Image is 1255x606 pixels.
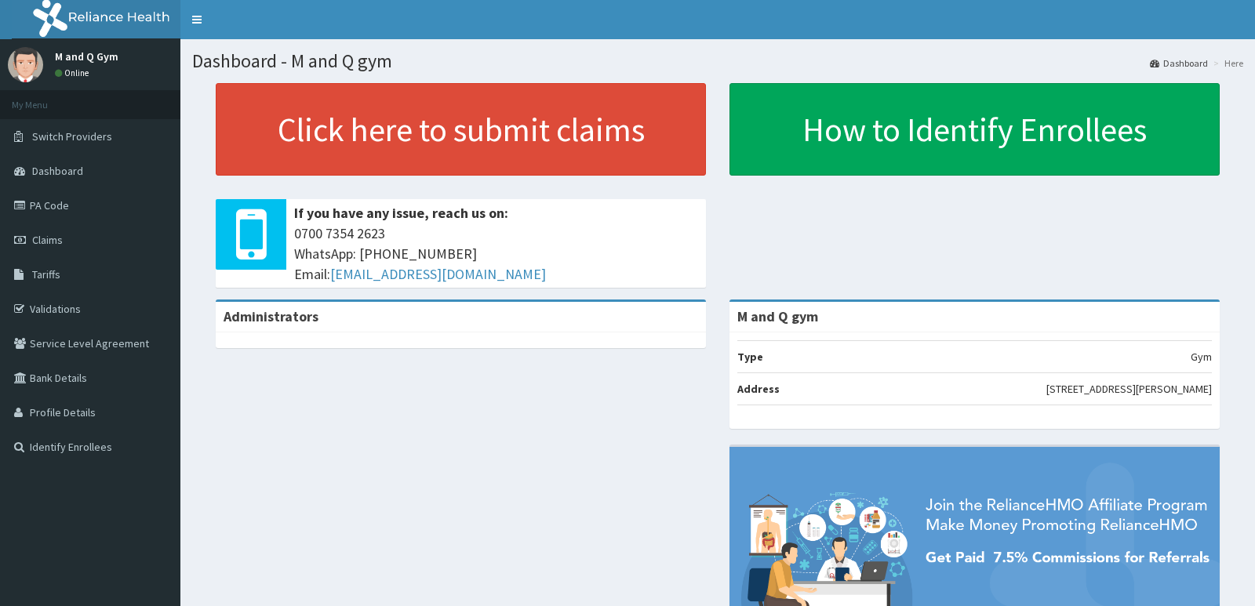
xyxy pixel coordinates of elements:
[1210,56,1243,70] li: Here
[737,382,780,396] b: Address
[192,51,1243,71] h1: Dashboard - M and Q gym
[32,267,60,281] span: Tariffs
[1150,56,1208,70] a: Dashboard
[1046,381,1212,397] p: [STREET_ADDRESS][PERSON_NAME]
[55,51,118,62] p: M and Q Gym
[294,204,508,222] b: If you have any issue, reach us on:
[32,129,112,143] span: Switch Providers
[729,83,1220,176] a: How to Identify Enrollees
[216,83,706,176] a: Click here to submit claims
[1191,349,1212,365] p: Gym
[330,265,546,283] a: [EMAIL_ADDRESS][DOMAIN_NAME]
[737,350,763,364] b: Type
[224,307,318,325] b: Administrators
[55,67,93,78] a: Online
[737,307,818,325] strong: M and Q gym
[294,223,698,284] span: 0700 7354 2623 WhatsApp: [PHONE_NUMBER] Email:
[32,164,83,178] span: Dashboard
[8,47,43,82] img: User Image
[32,233,63,247] span: Claims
